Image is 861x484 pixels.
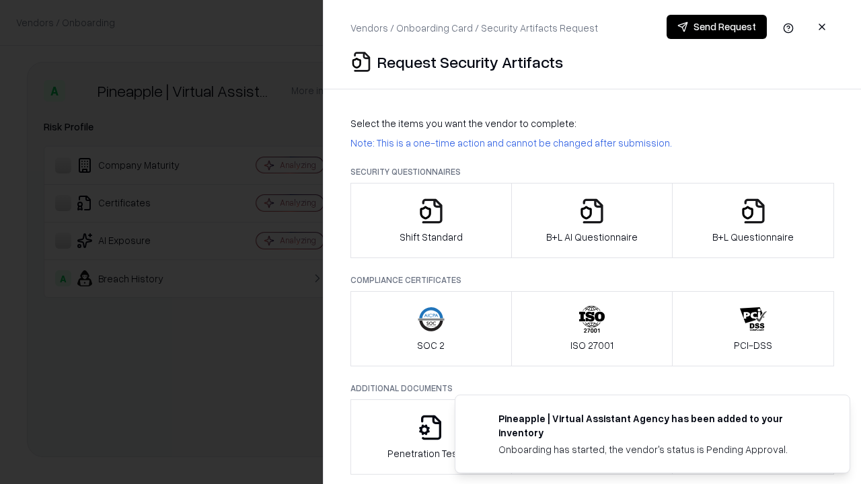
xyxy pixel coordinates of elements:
[350,116,834,130] p: Select the items you want the vendor to complete:
[712,230,794,244] p: B+L Questionnaire
[350,183,512,258] button: Shift Standard
[511,183,673,258] button: B+L AI Questionnaire
[387,446,474,460] p: Penetration Testing
[350,382,834,394] p: Additional Documents
[546,230,638,244] p: B+L AI Questionnaire
[472,411,488,428] img: trypineapple.com
[498,411,817,440] div: Pineapple | Virtual Assistant Agency has been added to your inventory
[350,21,598,35] p: Vendors / Onboarding Card / Security Artifacts Request
[498,442,817,456] div: Onboarding has started, the vendor's status is Pending Approval.
[570,338,613,352] p: ISO 27001
[377,51,563,73] p: Request Security Artifacts
[350,166,834,177] p: Security Questionnaires
[734,338,772,352] p: PCI-DSS
[350,399,512,475] button: Penetration Testing
[350,274,834,286] p: Compliance Certificates
[350,136,834,150] p: Note: This is a one-time action and cannot be changed after submission.
[667,15,767,39] button: Send Request
[417,338,445,352] p: SOC 2
[400,230,463,244] p: Shift Standard
[672,291,834,366] button: PCI-DSS
[672,183,834,258] button: B+L Questionnaire
[511,291,673,366] button: ISO 27001
[350,291,512,366] button: SOC 2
